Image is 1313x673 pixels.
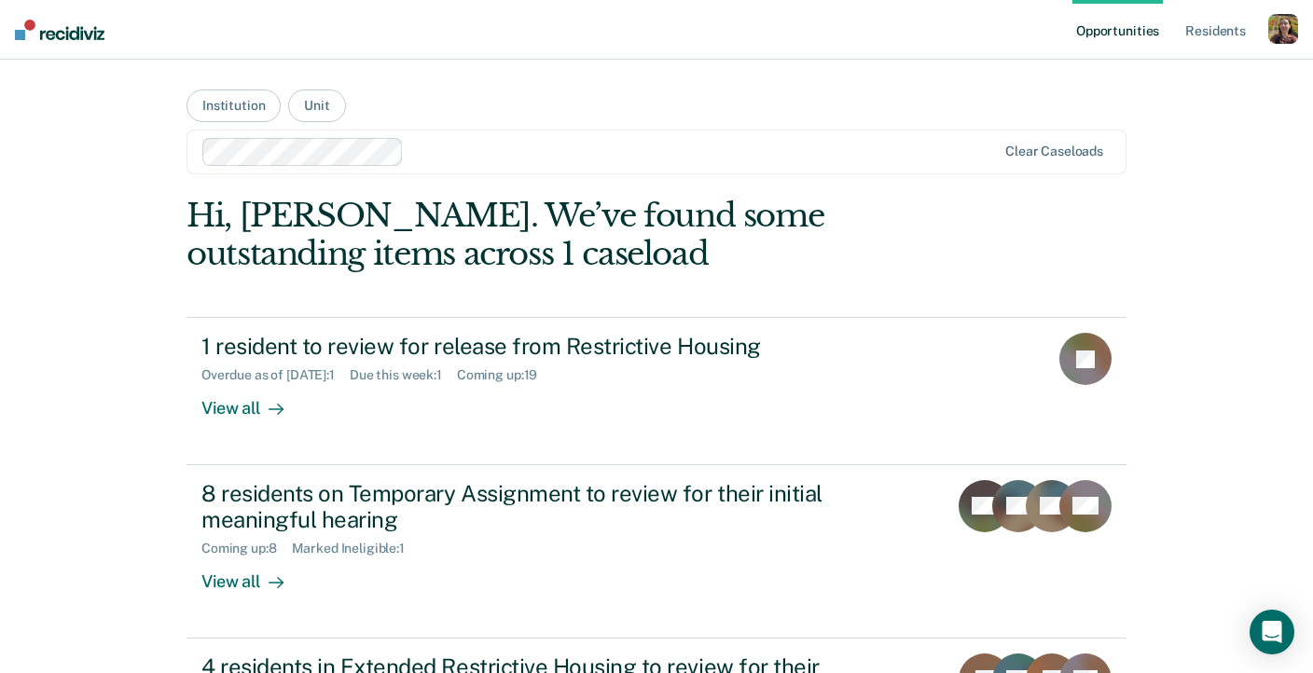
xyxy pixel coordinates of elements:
div: Overdue as of [DATE] : 1 [201,367,350,383]
div: Marked Ineligible : 1 [292,541,420,556]
button: Unit [288,89,345,122]
div: 8 residents on Temporary Assignment to review for their initial meaningful hearing [201,480,856,534]
button: Institution [187,89,281,122]
div: Due this week : 1 [350,367,457,383]
div: View all [201,556,306,593]
div: Hi, [PERSON_NAME]. We’ve found some outstanding items across 1 caseload [187,197,938,273]
div: Open Intercom Messenger [1250,610,1294,654]
div: 1 resident to review for release from Restrictive Housing [201,333,856,360]
div: Coming up : 19 [457,367,552,383]
div: Clear caseloads [1005,144,1103,159]
div: Coming up : 8 [201,541,292,556]
div: View all [201,383,306,419]
a: 8 residents on Temporary Assignment to review for their initial meaningful hearingComing up:8Mark... [187,465,1126,639]
a: 1 resident to review for release from Restrictive HousingOverdue as of [DATE]:1Due this week:1Com... [187,317,1126,464]
img: Recidiviz [15,20,104,40]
